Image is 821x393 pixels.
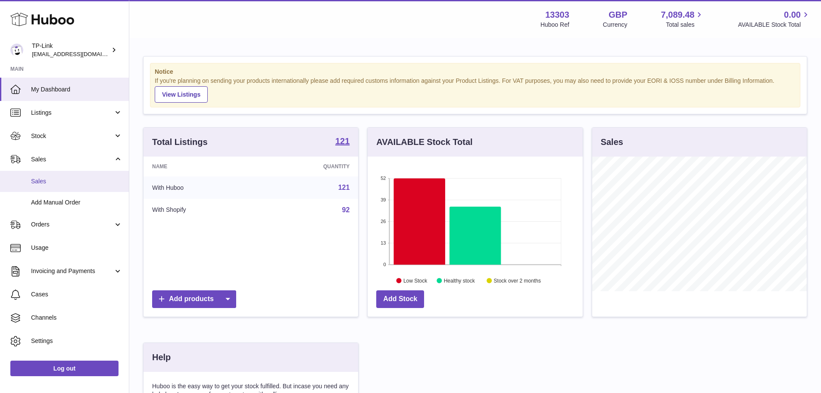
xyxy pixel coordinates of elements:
[31,267,113,275] span: Invoicing and Payments
[31,220,113,229] span: Orders
[444,277,475,283] text: Healthy stock
[31,198,122,207] span: Add Manual Order
[376,290,424,308] a: Add Stock
[152,136,208,148] h3: Total Listings
[31,244,122,252] span: Usage
[603,21,627,29] div: Currency
[10,361,119,376] a: Log out
[144,176,259,199] td: With Huboo
[381,240,386,245] text: 13
[661,9,695,21] span: 7,089.48
[738,21,811,29] span: AVAILABLE Stock Total
[738,9,811,29] a: 0.00 AVAILABLE Stock Total
[31,337,122,345] span: Settings
[10,44,23,57] img: internalAdmin-13303@internal.huboo.com
[494,277,541,283] text: Stock over 2 months
[259,157,359,176] th: Quantity
[31,314,122,322] span: Channels
[144,157,259,176] th: Name
[661,9,705,29] a: 7,089.48 Total sales
[31,177,122,185] span: Sales
[152,290,236,308] a: Add products
[384,262,386,267] text: 0
[32,42,109,58] div: TP-Link
[540,21,569,29] div: Huboo Ref
[381,197,386,202] text: 39
[144,199,259,221] td: With Shopify
[335,137,350,147] a: 121
[152,352,171,363] h3: Help
[335,137,350,145] strong: 121
[545,9,569,21] strong: 13303
[376,136,472,148] h3: AVAILABLE Stock Total
[31,155,113,163] span: Sales
[31,85,122,94] span: My Dashboard
[403,277,428,283] text: Low Stock
[155,77,796,103] div: If you're planning on sending your products internationally please add required customs informati...
[155,86,208,103] a: View Listings
[784,9,801,21] span: 0.00
[609,9,627,21] strong: GBP
[342,206,350,214] a: 92
[381,176,386,181] text: 52
[31,290,122,299] span: Cases
[32,50,127,57] span: [EMAIL_ADDRESS][DOMAIN_NAME]
[601,136,623,148] h3: Sales
[31,109,113,117] span: Listings
[381,219,386,224] text: 26
[31,132,113,140] span: Stock
[155,68,796,76] strong: Notice
[666,21,704,29] span: Total sales
[338,184,350,191] a: 121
